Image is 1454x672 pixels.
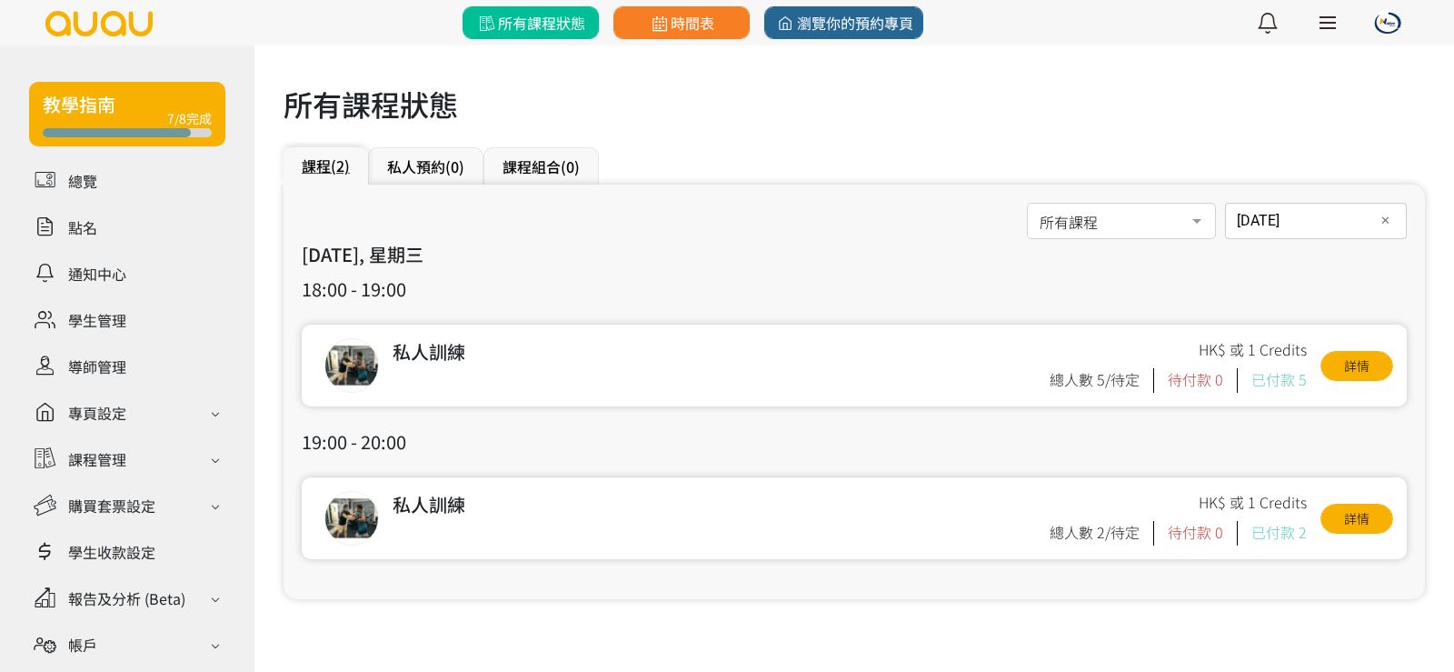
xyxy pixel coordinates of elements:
[284,82,1425,125] h1: 所有課程狀態
[387,155,464,177] a: 私人預約(0)
[774,12,913,34] span: 瀏覽你的預約專頁
[393,491,1045,521] div: 私人訓練
[68,495,155,517] div: 購買套票設定
[648,12,714,34] span: 時間表
[68,402,126,424] div: 專頁設定
[1251,521,1307,546] div: 已付款 2
[1050,521,1154,546] div: 總人數 2/待定
[393,338,1045,368] div: 私人訓練
[1380,212,1390,230] span: ✕
[613,6,750,39] a: 時間表
[475,12,585,34] span: 所有課程狀態
[302,241,1407,268] h3: [DATE], 星期三
[764,6,923,39] a: 瀏覽你的預約專頁
[302,276,1407,303] h3: 18:00 - 19:00
[1225,203,1407,239] input: 日期
[331,155,350,176] span: (2)
[463,6,599,39] a: 所有課程狀態
[445,155,464,177] span: (0)
[44,11,154,36] img: logo.svg
[561,155,580,177] span: (0)
[1040,208,1203,231] span: 所有課程
[302,428,1407,456] h3: 19:00 - 20:00
[1320,351,1393,381] a: 詳情
[503,155,580,177] a: 課程組合(0)
[68,634,97,656] div: 帳戶
[1320,504,1393,534] a: 詳情
[1374,210,1396,232] button: ✕
[68,448,126,470] div: 課程管理
[1050,368,1154,393] div: 總人數 5/待定
[1168,368,1238,393] div: 待付款 0
[1199,338,1307,368] div: HK$ 或 1 Credits
[1199,491,1307,521] div: HK$ 或 1 Credits
[68,587,185,609] div: 報告及分析 (Beta)
[1251,368,1307,393] div: 已付款 5
[302,155,350,176] a: 課程(2)
[1168,521,1238,546] div: 待付款 0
